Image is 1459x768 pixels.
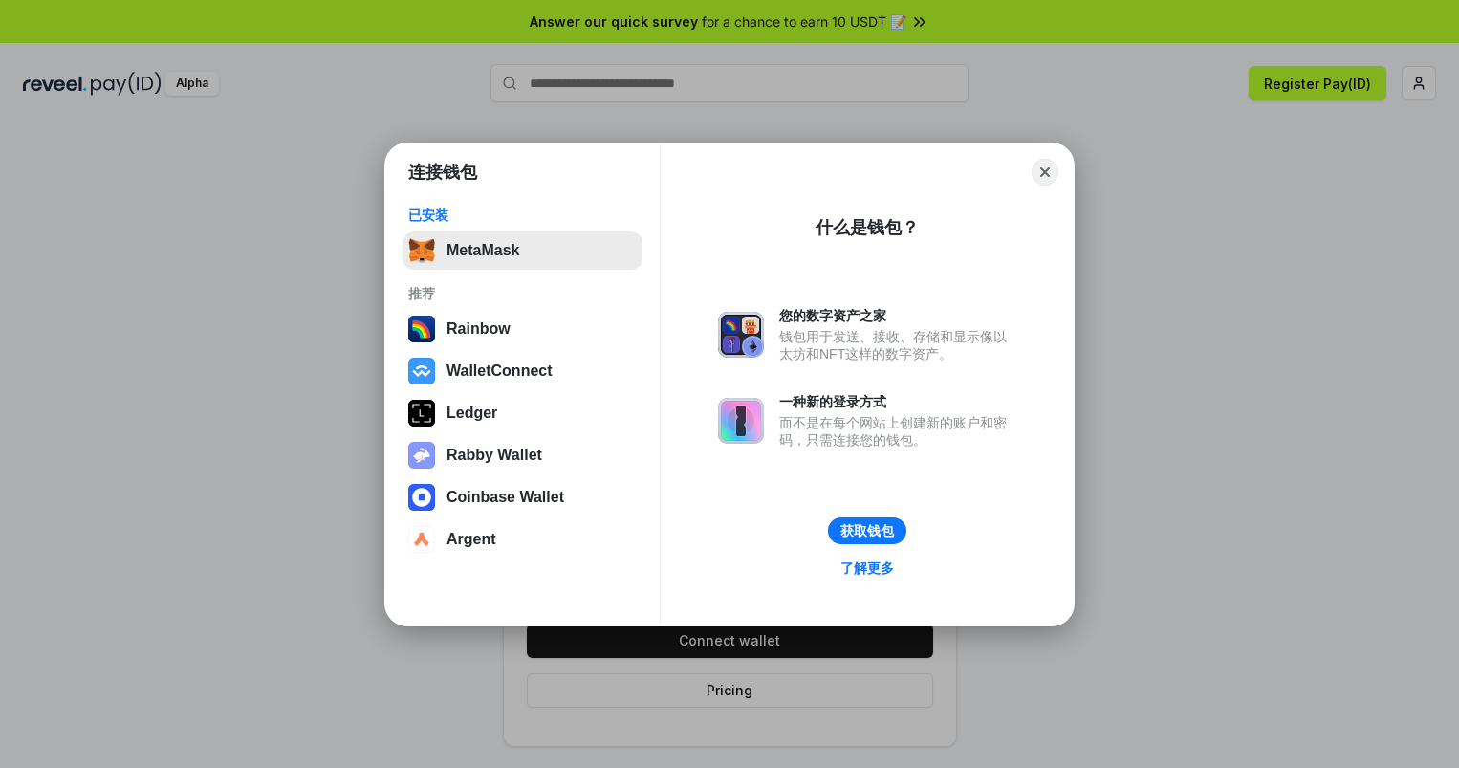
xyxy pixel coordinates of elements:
div: 推荐 [408,285,637,302]
div: Ledger [446,405,497,422]
button: MetaMask [403,231,642,270]
a: 了解更多 [829,556,905,581]
button: 获取钱包 [828,517,906,544]
button: WalletConnect [403,352,642,390]
img: svg+xml,%3Csvg%20width%3D%22120%22%20height%3D%22120%22%20viewBox%3D%220%200%20120%20120%22%20fil... [408,316,435,342]
div: Argent [446,531,496,548]
button: Close [1032,159,1058,186]
div: Rabby Wallet [446,447,542,464]
div: 已安装 [408,207,637,224]
div: 钱包用于发送、接收、存储和显示像以太坊和NFT这样的数字资产。 [779,328,1016,362]
div: WalletConnect [446,362,553,380]
div: 一种新的登录方式 [779,393,1016,410]
img: svg+xml,%3Csvg%20width%3D%2228%22%20height%3D%2228%22%20viewBox%3D%220%200%2028%2028%22%20fill%3D... [408,484,435,511]
div: 获取钱包 [840,522,894,539]
button: Rabby Wallet [403,436,642,474]
div: 什么是钱包？ [816,216,919,239]
div: Coinbase Wallet [446,489,564,506]
h1: 连接钱包 [408,161,477,184]
button: Rainbow [403,310,642,348]
img: svg+xml,%3Csvg%20xmlns%3D%22http%3A%2F%2Fwww.w3.org%2F2000%2Fsvg%22%20width%3D%2228%22%20height%3... [408,400,435,427]
img: svg+xml,%3Csvg%20fill%3D%22none%22%20height%3D%2233%22%20viewBox%3D%220%200%2035%2033%22%20width%... [408,237,435,264]
div: Rainbow [446,320,511,338]
img: svg+xml,%3Csvg%20width%3D%2228%22%20height%3D%2228%22%20viewBox%3D%220%200%2028%2028%22%20fill%3D... [408,358,435,384]
div: 而不是在每个网站上创建新的账户和密码，只需连接您的钱包。 [779,414,1016,449]
button: Ledger [403,394,642,432]
img: svg+xml,%3Csvg%20width%3D%2228%22%20height%3D%2228%22%20viewBox%3D%220%200%2028%2028%22%20fill%3D... [408,526,435,553]
img: svg+xml,%3Csvg%20xmlns%3D%22http%3A%2F%2Fwww.w3.org%2F2000%2Fsvg%22%20fill%3D%22none%22%20viewBox... [408,442,435,469]
img: svg+xml,%3Csvg%20xmlns%3D%22http%3A%2F%2Fwww.w3.org%2F2000%2Fsvg%22%20fill%3D%22none%22%20viewBox... [718,312,764,358]
div: 了解更多 [840,560,894,577]
button: Coinbase Wallet [403,478,642,516]
div: 您的数字资产之家 [779,307,1016,324]
div: MetaMask [446,242,519,259]
img: svg+xml,%3Csvg%20xmlns%3D%22http%3A%2F%2Fwww.w3.org%2F2000%2Fsvg%22%20fill%3D%22none%22%20viewBox... [718,398,764,444]
button: Argent [403,520,642,559]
